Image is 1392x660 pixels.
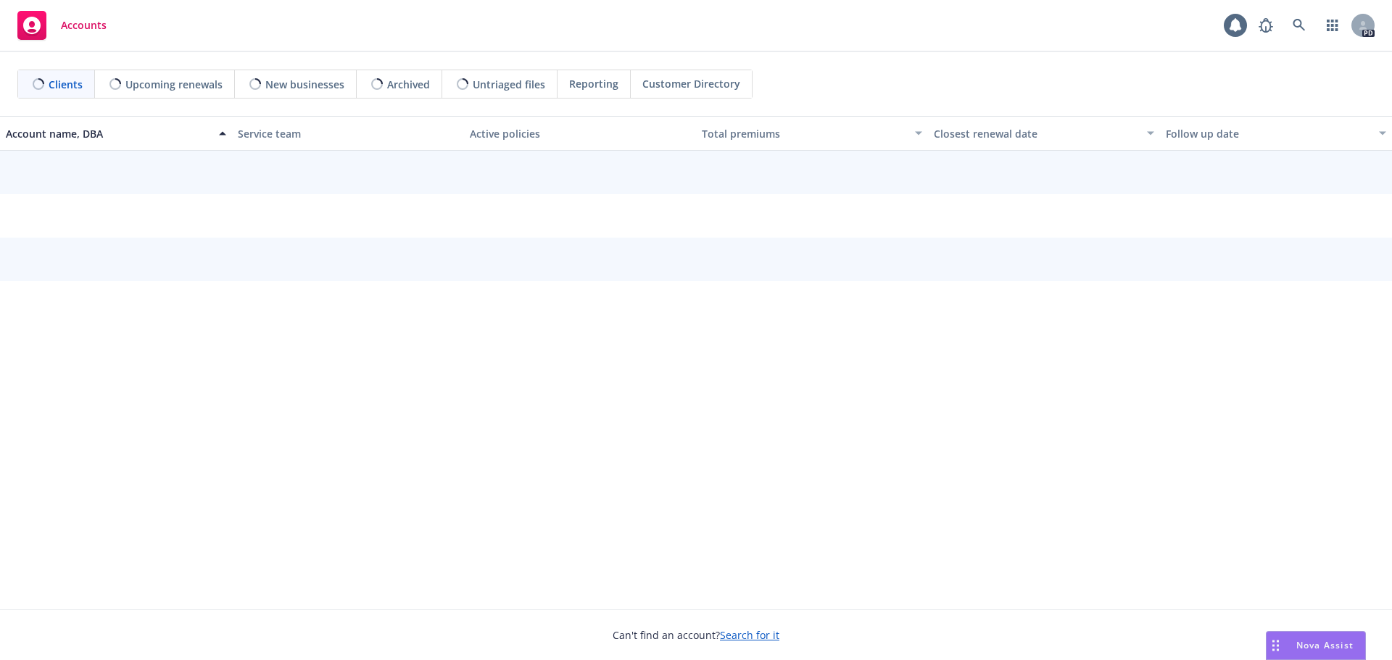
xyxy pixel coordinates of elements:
span: Upcoming renewals [125,77,223,92]
div: Account name, DBA [6,126,210,141]
div: Closest renewal date [934,126,1138,141]
div: Service team [238,126,458,141]
button: Active policies [464,116,696,151]
span: Untriaged files [473,77,545,92]
span: Can't find an account? [613,627,779,643]
button: Closest renewal date [928,116,1160,151]
a: Report a Bug [1251,11,1280,40]
div: Follow up date [1166,126,1370,141]
a: Search [1285,11,1314,40]
div: Total premiums [702,126,906,141]
span: Clients [49,77,83,92]
button: Follow up date [1160,116,1392,151]
a: Switch app [1318,11,1347,40]
div: Drag to move [1267,632,1285,659]
span: Customer Directory [642,76,740,91]
span: Archived [387,77,430,92]
span: Reporting [569,76,618,91]
button: Total premiums [696,116,928,151]
button: Service team [232,116,464,151]
span: Nova Assist [1296,639,1354,651]
a: Accounts [12,5,112,46]
span: New businesses [265,77,344,92]
button: Nova Assist [1266,631,1366,660]
span: Accounts [61,20,107,31]
div: Active policies [470,126,690,141]
a: Search for it [720,628,779,642]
